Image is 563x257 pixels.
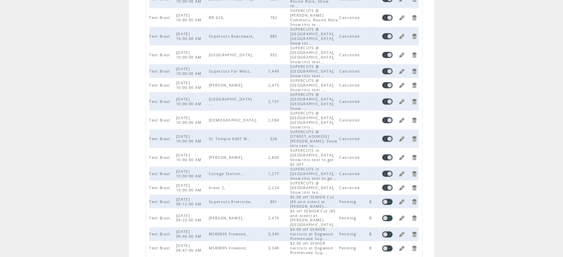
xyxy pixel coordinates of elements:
span: 891 [270,199,279,204]
span: [DATE] 10:00:00 AM [176,183,203,192]
span: Cancelled [340,15,362,20]
span: 3,340 [268,232,281,237]
a: Enable task [382,33,393,40]
span: Text Blast [149,216,172,220]
span: [DATE] 10:00:00 AM [176,169,203,178]
span: SUPERCUTS @ [GEOGRAPHIC_DATA], [GEOGRAPHIC_DATA]; Show this... [290,111,335,129]
span: Pending [340,216,358,220]
span: Text Blast [149,232,172,237]
span: B [369,232,374,237]
span: B [369,199,374,204]
span: Cancelled [340,34,362,39]
a: Edit Task [399,215,405,221]
span: [DATE] 10:00:00 AM [176,134,203,143]
a: Disable task [382,231,393,238]
span: [PERSON_NAME], [209,216,245,220]
span: Cancelled [340,185,362,190]
span: 2,475 [268,216,281,220]
a: Edit Task [399,185,405,191]
span: SUPERCUTS in [GEOGRAPHIC_DATA]; Show this text to ge... [290,167,339,181]
span: MS80895 Flowood, [209,246,249,251]
span: SC Temple 6607 W., [209,136,252,141]
span: 2,475 [268,83,281,88]
span: [DATE] 10:00:00 AM [176,67,203,76]
span: 526 [270,136,279,141]
span: [PERSON_NAME], [209,83,245,88]
span: Text Blast [149,83,172,88]
a: Disable task [382,245,393,252]
a: Edit Task [399,68,405,75]
a: Edit Task [399,15,405,21]
a: Delete Task [411,33,418,40]
a: Delete Task [411,99,418,105]
span: Text Blast [149,185,172,190]
span: SUPERCUTS @ [STREET_ADDRESS][PERSON_NAME]; Show this text to... [290,129,337,148]
a: Enable task [382,99,393,105]
span: Cancelled [340,171,362,176]
span: SUPERCUTS @ [GEOGRAPHIC_DATA], [GEOGRAPHIC_DATA]; Show this text... [290,46,335,64]
a: Delete Task [411,231,418,238]
a: Delete Task [411,117,418,124]
span: Cancelled [340,155,362,160]
span: $3.00 off SENIOR haircuts at Dogwood Promenade Sup... [290,241,333,255]
a: Edit Task [399,99,405,105]
span: Text Blast [149,15,172,20]
span: [DATE] 09:23:00 AM [176,213,203,223]
span: Cancelled [340,99,362,104]
span: $5 off SENIOR Cut (65 and older) at [PERSON_NAME][GEOGRAPHIC_DATA]... [290,209,340,227]
a: Delete Task [411,15,418,21]
span: Supercuts Far West, [209,69,252,74]
span: RR 620, [209,15,226,20]
a: Delete Task [411,185,418,191]
span: Pending [340,199,358,204]
a: Disable task [382,199,393,205]
span: [GEOGRAPHIC_DATA] ... [209,97,252,106]
span: 2,084 [268,118,281,123]
span: 2,224 [268,185,281,190]
a: Enable task [382,136,393,142]
a: Delete Task [411,245,418,252]
span: [DATE] 09:12:00 AM [176,197,203,206]
span: Text Blast [149,69,172,74]
span: Pending [340,246,358,251]
a: Edit Task [399,117,405,124]
span: [DATE] 09:47:00 AM [176,244,203,253]
a: Edit Task [399,52,405,58]
span: SUPERCUTS @ [GEOGRAPHIC_DATA], [GEOGRAPHIC_DATA]; Show thi... [290,27,335,46]
a: Delete Task [411,154,418,161]
span: [DATE] 10:00:00 AM [176,13,203,22]
span: Pending [340,232,358,237]
span: 952 [270,53,279,57]
a: Delete Task [411,68,418,75]
span: [DATE] 10:00:00 AM [176,153,203,162]
a: Delete Task [411,199,418,205]
a: Edit Task [399,199,405,205]
span: SUPERCUTS @ [GEOGRAPHIC_DATA]; Show this text... [290,64,335,78]
span: Text Blast [149,246,172,251]
a: Enable task [382,68,393,75]
a: Enable task [382,185,393,191]
a: Enable task [382,82,393,89]
span: 2,800 [268,155,281,160]
a: Enable task [382,171,393,177]
span: 885 [270,34,279,39]
span: SUPERCUTS in [GEOGRAPHIC_DATA]; Show this text to get $5 OFF ... [290,148,335,167]
span: SUPERCUTS @ [GEOGRAPHIC_DATA]; Show this text ... [290,78,335,92]
a: Edit Task [399,245,405,252]
a: Enable task [382,15,393,21]
a: Enable task [382,117,393,124]
a: Edit Task [399,136,405,142]
span: SUPERCUTS @ [GEOGRAPHIC_DATA], [GEOGRAPHIC_DATA]; Show ... [290,92,335,111]
a: Edit Task [399,33,405,40]
span: $3.00 off SENIOR haircuts at Dogwood Promenade Sup... [290,227,333,241]
span: [DATE] 10:00:00 AM [176,32,203,41]
span: [DATE] 10:00:00 AM [176,81,203,90]
span: 1,449 [268,69,281,74]
span: Cancelled [340,136,362,141]
span: Text Blast [149,199,172,204]
span: College Station... [209,171,247,176]
span: Cancelled [340,53,362,57]
span: SUPERCUTS @ [PERSON_NAME] Commons, Round Rock; Show this te... [290,8,340,27]
a: Edit Task [399,82,405,89]
span: B [369,246,374,251]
